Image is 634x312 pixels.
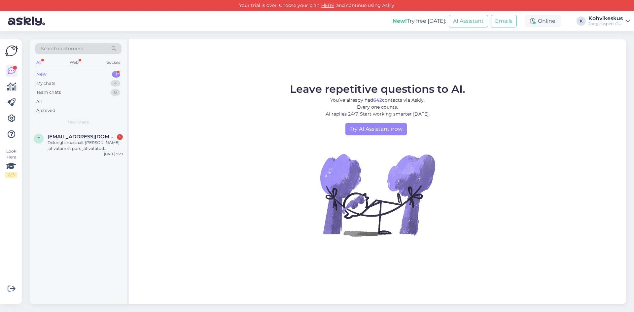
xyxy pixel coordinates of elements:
button: AI Assistant [449,15,488,27]
div: Team chats [36,89,61,96]
button: Emails [491,15,517,27]
div: Delonghi masinalt [PERSON_NAME] jahvatamist puru jahvatatud kohvilehtrisse ja kohvi [PERSON_NAME]... [48,140,123,152]
p: You’ve already had contacts via Askly. Every one counts. AI replies 24/7. Start working smarter [... [290,97,465,118]
span: terask@hotmail.com [48,134,116,140]
a: HERE [319,2,336,8]
div: Online [525,15,561,27]
span: New chats [68,119,89,125]
div: Kohvikeskus [588,16,623,21]
div: All [36,98,42,105]
div: 1 [112,71,120,78]
div: My chats [36,80,55,87]
img: Askly Logo [5,45,18,57]
a: KohvikeskusJoogiekspert OÜ [588,16,630,26]
div: Try free [DATE]: [393,17,446,25]
div: Socials [105,58,122,67]
div: All [35,58,43,67]
span: t [38,136,40,141]
div: 1 [117,134,123,140]
span: Leave repetitive questions to AI. [290,83,465,95]
div: K [577,17,586,26]
div: New [36,71,47,78]
div: [DATE] 9:29 [104,152,123,156]
b: New! [393,18,407,24]
div: 2 / 3 [5,172,17,178]
span: Search customers [41,45,83,52]
div: Joogiekspert OÜ [588,21,623,26]
img: No Chat active [318,135,437,254]
a: Try AI Assistant now [345,123,407,135]
div: 0 [111,89,120,96]
div: Web [68,58,80,67]
div: 4 [111,80,120,87]
div: Archived [36,107,55,114]
div: Look Here [5,148,17,178]
b: 642 [373,97,382,103]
